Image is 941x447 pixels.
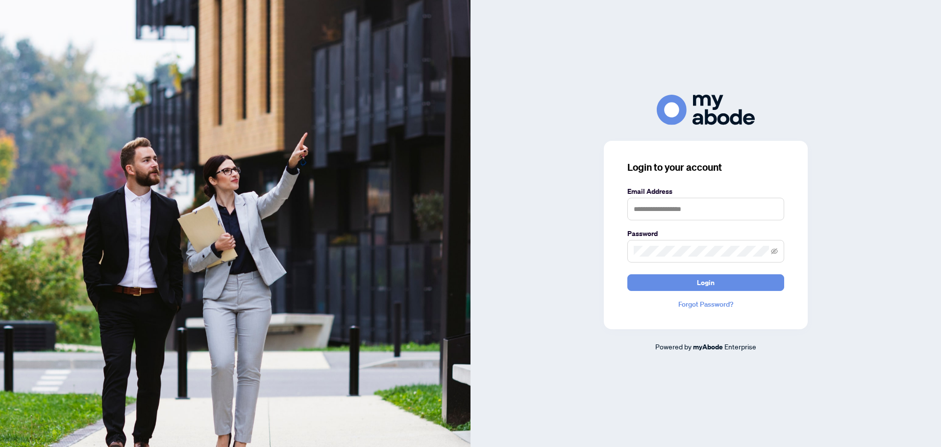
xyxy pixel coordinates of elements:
[627,299,784,310] a: Forgot Password?
[627,274,784,291] button: Login
[697,275,715,290] span: Login
[627,228,784,239] label: Password
[657,95,755,125] img: ma-logo
[724,342,756,351] span: Enterprise
[627,186,784,197] label: Email Address
[771,248,778,255] span: eye-invisible
[655,342,692,351] span: Powered by
[693,342,723,352] a: myAbode
[627,160,784,174] h3: Login to your account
